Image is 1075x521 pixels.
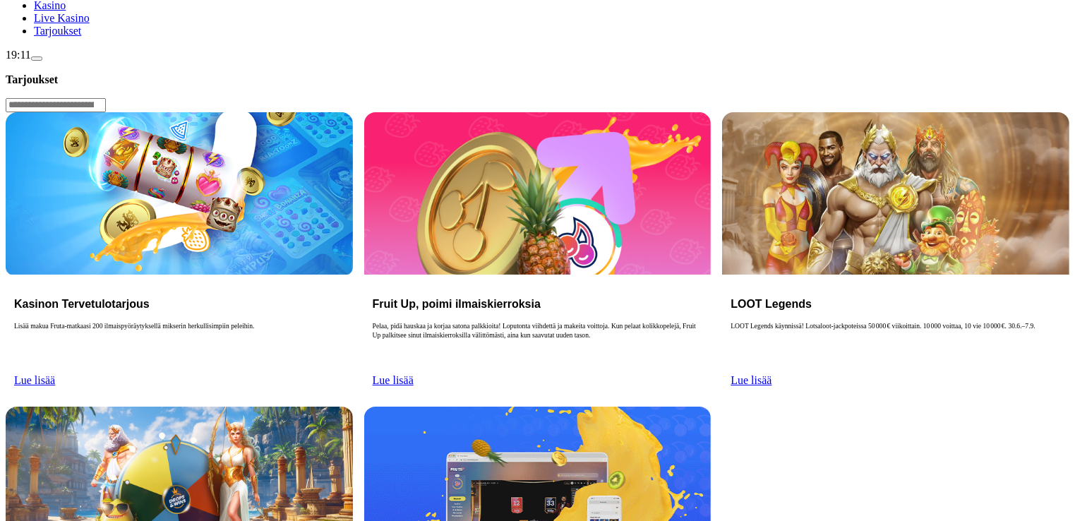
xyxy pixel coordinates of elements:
p: Pelaa, pidä hauskaa ja korjaa satona palkkioita! Loputonta viihdettä ja makeita voittoja. Kun pel... [373,322,703,367]
a: Lue lisää [14,374,55,386]
img: Fruit Up, poimi ilmaiskierroksia [364,112,711,274]
h3: Kasinon Tervetulotarjous [14,297,344,311]
h3: Fruit Up, poimi ilmaiskierroksia [373,297,703,311]
h3: Tarjoukset [6,73,1069,86]
img: Kasinon Tervetulotarjous [6,112,353,274]
span: Tarjoukset [34,25,81,37]
span: 19:11 [6,49,31,61]
span: Live Kasino [34,12,90,24]
a: Lue lisää [731,374,771,386]
button: live-chat [31,56,42,61]
h3: LOOT Legends [731,297,1061,311]
p: LOOT Legends käynnissä! Lotsaloot‑jackpoteissa 50 000 € viikoittain. 10 000 voittaa, 10 vie 10 00... [731,322,1061,367]
input: Search [6,98,106,112]
a: Lue lisää [373,374,414,386]
p: Lisää makua Fruta-matkaasi 200 ilmaispyöräytyksellä mikserin herkullisimpiin peleihin. [14,322,344,367]
a: poker-chip iconLive Kasino [34,12,90,24]
img: LOOT Legends [722,112,1069,274]
a: gift-inverted iconTarjoukset [34,25,81,37]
